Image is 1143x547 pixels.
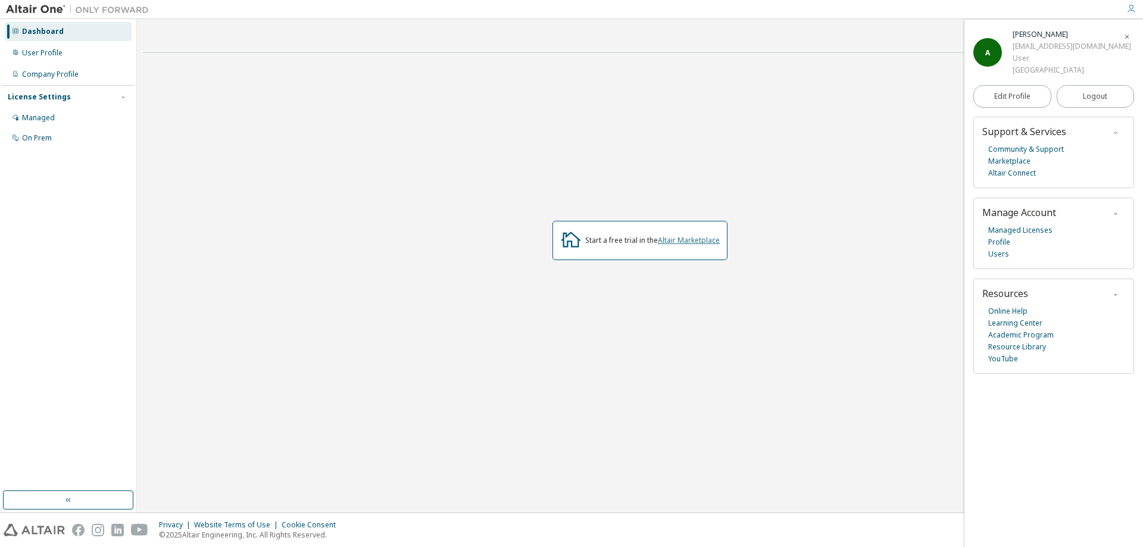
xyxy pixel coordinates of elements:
span: Support & Services [982,125,1066,138]
p: © 2025 Altair Engineering, Inc. All Rights Reserved. [159,530,343,540]
a: Academic Program [988,329,1054,341]
a: YouTube [988,353,1018,365]
img: altair_logo.svg [4,524,65,536]
a: Community & Support [988,143,1064,155]
div: Cookie Consent [282,520,343,530]
img: facebook.svg [72,524,85,536]
span: Logout [1083,90,1107,102]
span: Edit Profile [994,92,1030,101]
a: Altair Connect [988,167,1036,179]
span: A [985,48,990,58]
a: Altair Marketplace [658,235,720,245]
img: instagram.svg [92,524,104,536]
div: [EMAIL_ADDRESS][DOMAIN_NAME] [1013,40,1131,52]
div: User [1013,52,1131,64]
img: linkedin.svg [111,524,124,536]
button: Logout [1057,85,1135,108]
div: User Profile [22,48,63,58]
div: Privacy [159,520,194,530]
a: Users [988,248,1009,260]
img: Altair One [6,4,155,15]
a: Online Help [988,305,1028,317]
div: Company Profile [22,70,79,79]
div: Anderson M Braganca [1013,29,1131,40]
a: Marketplace [988,155,1030,167]
span: Resources [982,287,1028,300]
div: [GEOGRAPHIC_DATA] [1013,64,1131,76]
div: License Settings [8,92,71,102]
span: Manage Account [982,206,1056,219]
div: Website Terms of Use [194,520,282,530]
div: Dashboard [22,27,64,36]
div: Start a free trial in the [585,236,720,245]
a: Managed Licenses [988,224,1053,236]
a: Profile [988,236,1010,248]
a: Edit Profile [973,85,1051,108]
a: Learning Center [988,317,1042,329]
a: Resource Library [988,341,1046,353]
div: On Prem [22,133,52,143]
div: Managed [22,113,55,123]
img: youtube.svg [131,524,148,536]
